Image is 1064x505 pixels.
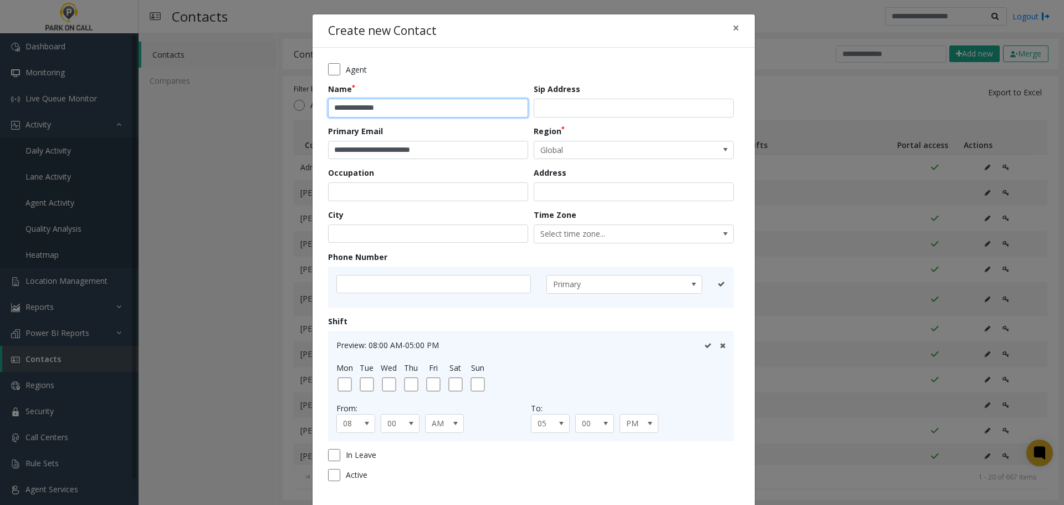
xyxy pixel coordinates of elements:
h4: Create new Contact [328,22,437,40]
label: Primary Email [328,125,383,137]
label: Address [534,167,566,178]
label: Sat [449,362,461,374]
span: AM [426,415,456,432]
label: Thu [404,362,418,374]
div: From: [336,402,531,414]
div: To: [531,402,725,414]
label: Fri [429,362,438,374]
label: Region [534,125,565,137]
label: Name [328,83,355,95]
span: Active [346,469,367,481]
span: 08 [337,415,367,432]
label: Occupation [328,167,374,178]
label: Shift [328,315,347,327]
span: 00 [381,415,411,432]
span: Select time zone... [534,225,693,243]
label: City [328,209,344,221]
span: Preview: 08:00 AM-05:00 PM [336,340,439,350]
span: In Leave [346,449,376,461]
label: Phone Number [328,251,387,263]
label: Mon [336,362,353,374]
label: Wed [381,362,397,374]
span: PM [620,415,650,432]
span: Primary [547,276,671,293]
button: Close [725,14,747,42]
label: Time Zone [534,209,576,221]
span: 05 [531,415,561,432]
label: Sun [471,362,484,374]
span: Agent [346,64,367,75]
span: × [733,20,739,35]
span: Global [534,141,693,159]
label: Tue [360,362,374,374]
label: Sip Address [534,83,580,95]
span: 00 [576,415,606,432]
